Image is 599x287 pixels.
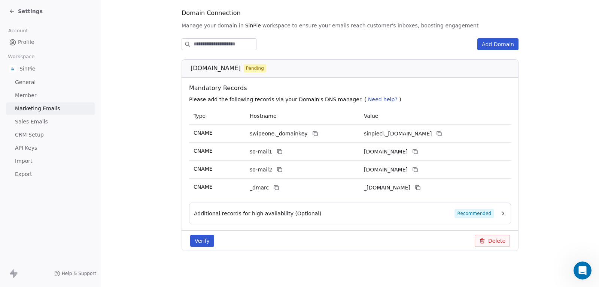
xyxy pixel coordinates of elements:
[245,22,261,29] span: SinPie
[194,210,322,217] span: Additional records for high availability (Optional)
[250,166,272,174] span: so-mail2
[12,140,117,169] div: You’ll get replies here and in your email: ✉️
[36,118,138,125] div: Five days and no propagated yet DNS?
[6,76,95,89] a: General
[191,64,241,73] span: [DOMAIN_NAME]
[182,9,241,18] span: Domain Connection
[6,36,95,48] a: Profile
[454,209,494,218] span: Recommended
[48,230,54,236] button: Start recording
[21,4,33,16] img: Profile image for Fin
[6,129,95,141] a: CRM Setup
[12,173,117,188] div: Our usual reply time 🕒
[189,96,514,103] p: Please add the following records via your Domain's DNS manager. ( )
[190,235,214,247] button: Verify
[262,22,366,29] span: workspace to ensure your emails reach
[368,96,398,102] span: Need help?
[194,166,213,172] span: CNAME
[6,116,95,128] a: Sales Emails
[117,3,131,17] button: Home
[250,130,308,138] span: swipeone._domainkey
[36,9,93,17] p: The team can also help
[15,118,48,126] span: Sales Emails
[250,184,269,192] span: _dmarc
[194,112,241,120] p: Type
[9,65,16,72] img: Logo%20SinPie.jpg
[12,194,40,198] div: Fin • 1h ago
[246,65,264,72] span: Pending
[250,148,272,156] span: so-mail1
[6,214,143,227] textarea: Message…
[367,22,479,29] span: customer's inboxes, boosting engagement
[6,142,95,154] a: API Keys
[18,181,34,187] b: 1 day
[24,230,30,236] button: Gif picker
[128,227,140,239] button: Send a message…
[6,168,95,180] a: Export
[364,113,378,119] span: Value
[15,105,60,113] span: Marketing Emails
[9,8,43,15] a: Settings
[15,131,44,139] span: CRM Setup
[574,261,592,279] iframe: Intercom live chat
[54,270,96,276] a: Help & Support
[18,38,34,46] span: Profile
[36,230,42,236] button: Upload attachment
[250,113,277,119] span: Hostname
[30,43,144,129] div: Five days and no propagated yet DNS?
[15,92,37,99] span: Member
[19,65,35,72] span: SinPie
[5,3,19,17] button: go back
[364,166,408,174] span: sinpiecl2.swipeone.email
[36,4,45,9] h1: Fin
[6,135,123,192] div: You’ll get replies here and in your email:✉️[PERSON_NAME][EMAIL_ADDRESS][DOMAIN_NAME]Our usual re...
[6,155,95,167] a: Import
[475,235,510,247] button: Delete
[15,157,32,165] span: Import
[194,130,213,136] span: CNAME
[364,184,410,192] span: _dmarc.swipeone.email
[477,38,519,50] button: Add Domain
[15,144,37,152] span: API Keys
[194,184,213,190] span: CNAME
[182,22,244,29] span: Manage your domain in
[364,148,408,156] span: sinpiecl1.swipeone.email
[364,130,432,138] span: sinpiecl._domainkey.swipeone.email
[15,170,32,178] span: Export
[18,8,43,15] span: Settings
[131,3,145,17] div: Close
[6,135,144,209] div: Fin says…
[194,148,213,154] span: CNAME
[6,102,95,115] a: Marketing Emails
[5,25,31,36] span: Account
[189,84,514,93] span: Mandatory Records
[12,230,18,236] button: Emoji picker
[62,270,96,276] span: Help & Support
[5,51,38,62] span: Workspace
[15,78,36,86] span: General
[194,209,506,218] button: Additional records for high availability (Optional)Recommended
[12,155,114,169] b: [PERSON_NAME][EMAIL_ADDRESS][DOMAIN_NAME]
[6,43,144,135] div: user says…
[6,89,95,102] a: Member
